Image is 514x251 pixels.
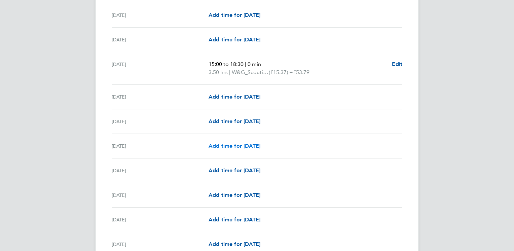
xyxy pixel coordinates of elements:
[112,142,209,150] div: [DATE]
[392,61,402,67] span: Edit
[112,191,209,199] div: [DATE]
[112,11,209,19] div: [DATE]
[209,118,260,124] span: Add time for [DATE]
[112,93,209,101] div: [DATE]
[112,167,209,175] div: [DATE]
[209,167,260,174] span: Add time for [DATE]
[209,117,260,125] a: Add time for [DATE]
[112,60,209,76] div: [DATE]
[232,68,269,76] span: W&G_Scouting
[209,12,260,18] span: Add time for [DATE]
[269,69,293,75] span: (£15.37) =
[392,60,402,68] a: Edit
[248,61,261,67] span: 0 min
[209,216,260,224] a: Add time for [DATE]
[209,69,228,75] span: 3.50 hrs
[112,117,209,125] div: [DATE]
[209,93,260,101] a: Add time for [DATE]
[209,36,260,44] a: Add time for [DATE]
[209,241,260,247] span: Add time for [DATE]
[209,216,260,223] span: Add time for [DATE]
[209,191,260,199] a: Add time for [DATE]
[229,69,230,75] span: |
[293,69,309,75] span: £53.79
[112,216,209,224] div: [DATE]
[209,36,260,43] span: Add time for [DATE]
[112,240,209,248] div: [DATE]
[112,36,209,44] div: [DATE]
[209,142,260,150] a: Add time for [DATE]
[245,61,246,67] span: |
[209,11,260,19] a: Add time for [DATE]
[209,192,260,198] span: Add time for [DATE]
[209,61,244,67] span: 15:00 to 18:30
[209,240,260,248] a: Add time for [DATE]
[209,167,260,175] a: Add time for [DATE]
[209,143,260,149] span: Add time for [DATE]
[209,94,260,100] span: Add time for [DATE]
